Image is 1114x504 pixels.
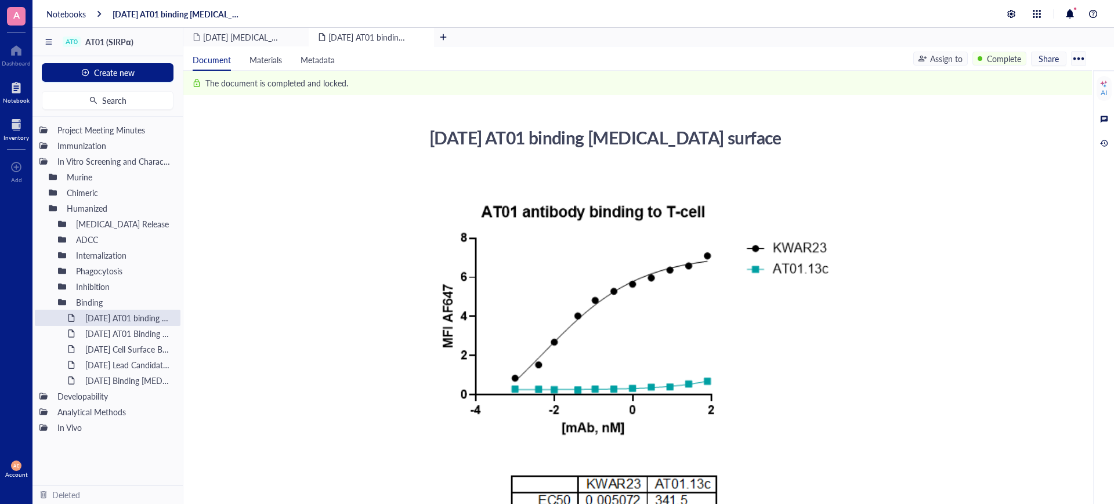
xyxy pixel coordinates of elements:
div: [DATE] AT01 Binding [MEDICAL_DATA] surface [80,325,176,342]
div: [DATE] Lead Candidate Binding to SIRPalpha variants [80,357,176,373]
span: AE [13,463,19,468]
span: Metadata [301,54,335,66]
div: [DATE] AT01 binding [MEDICAL_DATA] surface [80,310,176,326]
div: Inhibition [71,278,176,295]
div: Dashboard [2,60,31,67]
div: Analytical Methods [52,404,176,420]
div: Phagocytosis [71,263,176,279]
span: Materials [249,54,282,66]
div: Notebook [3,97,30,104]
a: [DATE] AT01 binding [MEDICAL_DATA] surface [113,9,244,19]
button: Share [1031,52,1066,66]
div: Account [5,471,28,478]
span: Search [102,96,126,105]
span: Create new [94,68,135,77]
a: Notebooks [46,9,86,19]
div: In Vitro Screening and Characterization [52,153,176,169]
div: Internalization [71,247,176,263]
div: [DATE] Cell Surface Binding AT01-Cyno-SIRPalpha [80,341,176,357]
div: Humanized [62,200,176,216]
div: AT0 [66,38,78,46]
div: Immunization [52,137,176,154]
div: The document is completed and locked. [205,77,348,89]
span: AT01 (SIRPα) [85,36,133,48]
div: Inventory [3,134,29,141]
div: AI [1101,88,1107,97]
div: [DATE] AT01 binding [MEDICAL_DATA] surface [424,123,837,152]
div: ADCC [71,231,176,248]
div: [MEDICAL_DATA] Release [71,216,176,232]
div: Add [11,176,22,183]
a: Inventory [3,115,29,141]
button: Search [42,91,173,110]
div: Murine [62,169,176,185]
div: Deleted [52,488,80,501]
button: Create new [42,63,173,82]
div: Developability [52,388,176,404]
div: [DATE] Binding [MEDICAL_DATA] [80,372,176,389]
div: Project Meeting Minutes [52,122,176,138]
div: Binding [71,294,176,310]
a: Notebook [3,78,30,104]
div: Chimeric [62,184,176,201]
a: Dashboard [2,41,31,67]
div: Assign to [930,52,963,65]
span: Document [193,54,231,66]
span: Share [1039,53,1059,64]
div: Complete [987,52,1021,65]
span: A [13,8,20,22]
div: In Vivo [52,419,176,436]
